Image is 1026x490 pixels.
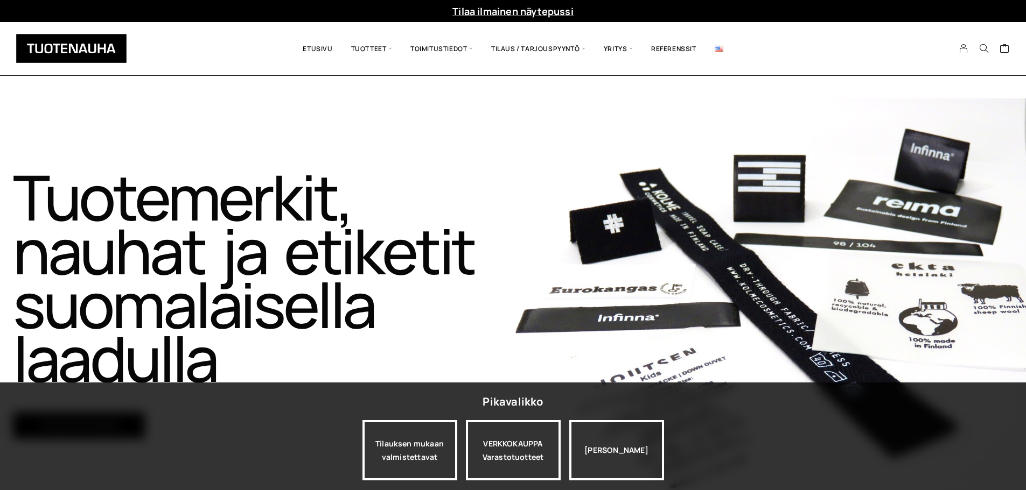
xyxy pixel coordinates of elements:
div: [PERSON_NAME] [569,420,664,480]
button: Search [974,44,994,53]
span: Tuotteet [342,30,401,67]
a: Referenssit [642,30,706,67]
span: Yritys [595,30,642,67]
span: Toimitustiedot [401,30,482,67]
div: VERKKOKAUPPA Varastotuotteet [466,420,561,480]
a: Etusivu [294,30,341,67]
h1: Tuotemerkit, nauhat ja etiketit suomalaisella laadulla​ [13,170,511,385]
a: My Account [953,44,974,53]
a: Cart [1000,43,1010,56]
a: Tilauksen mukaan valmistettavat [362,420,457,480]
img: Tuotenauha Oy [16,34,127,63]
span: Tilaus / Tarjouspyyntö [482,30,595,67]
div: Pikavalikko [483,392,543,411]
a: VERKKOKAUPPAVarastotuotteet [466,420,561,480]
img: English [715,46,723,52]
a: Tilaa ilmainen näytepussi [452,5,574,18]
